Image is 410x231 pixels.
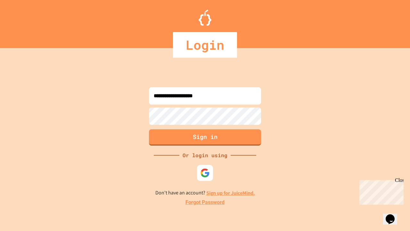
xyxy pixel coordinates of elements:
iframe: chat widget [383,205,404,225]
p: Don't have an account? [155,189,255,197]
a: Sign up for JuiceMind. [206,190,255,196]
img: Logo.svg [199,10,211,26]
a: Forgot Password [185,199,225,206]
div: Or login using [179,151,231,159]
div: Login [173,32,237,58]
button: Sign in [149,129,261,146]
iframe: chat widget [357,177,404,205]
div: Chat with us now!Close [3,3,44,41]
img: google-icon.svg [200,168,210,178]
